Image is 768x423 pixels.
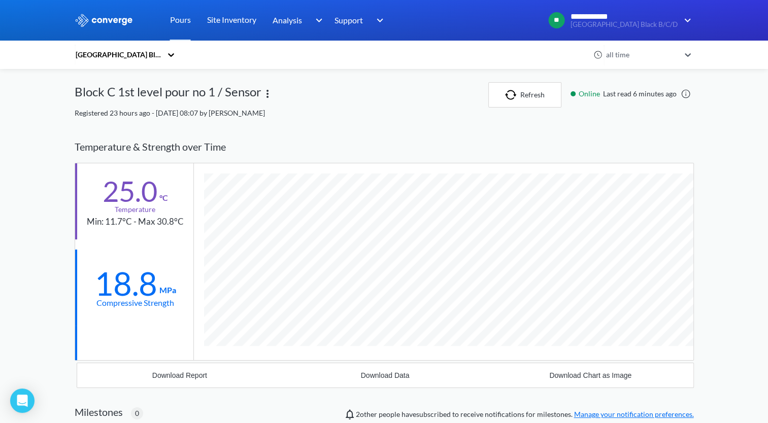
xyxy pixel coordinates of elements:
[370,14,386,26] img: downArrow.svg
[309,14,325,26] img: downArrow.svg
[94,271,157,296] div: 18.8
[75,82,261,108] div: Block C 1st level pour no 1 / Sensor
[678,14,694,26] img: downArrow.svg
[75,14,133,27] img: logo_ewhite.svg
[549,371,631,379] div: Download Chart as Image
[87,215,184,229] div: Min: 11.7°C - Max 30.8°C
[152,371,207,379] div: Download Report
[10,389,35,413] div: Open Intercom Messenger
[282,363,488,387] button: Download Data
[75,49,162,60] div: [GEOGRAPHIC_DATA] Black B/C/D
[344,408,356,420] img: notifications-icon.svg
[75,406,123,418] h2: Milestones
[75,131,694,163] div: Temperature & Strength over Time
[604,49,680,60] div: all time
[75,109,265,117] span: Registered 23 hours ago - [DATE] 08:07 by [PERSON_NAME]
[488,363,693,387] button: Download Chart as Image
[135,408,139,419] span: 0
[115,204,155,215] div: Temperature
[488,82,561,108] button: Refresh
[593,50,603,59] img: icon-clock.svg
[361,371,410,379] div: Download Data
[335,14,363,26] span: Support
[261,88,274,100] img: more.svg
[571,21,678,28] span: [GEOGRAPHIC_DATA] Black B/C/D
[273,14,302,26] span: Analysis
[565,88,694,99] div: Last read 6 minutes ago
[356,410,377,418] span: Matthew G Gilliver, Victor Palade
[579,88,603,99] span: Online
[77,363,283,387] button: Download Report
[103,179,157,204] div: 25.0
[96,296,174,309] div: Compressive Strength
[574,410,694,418] a: Manage your notification preferences.
[505,90,520,100] img: icon-refresh.svg
[356,409,694,420] span: people have subscribed to receive notifications for milestones.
